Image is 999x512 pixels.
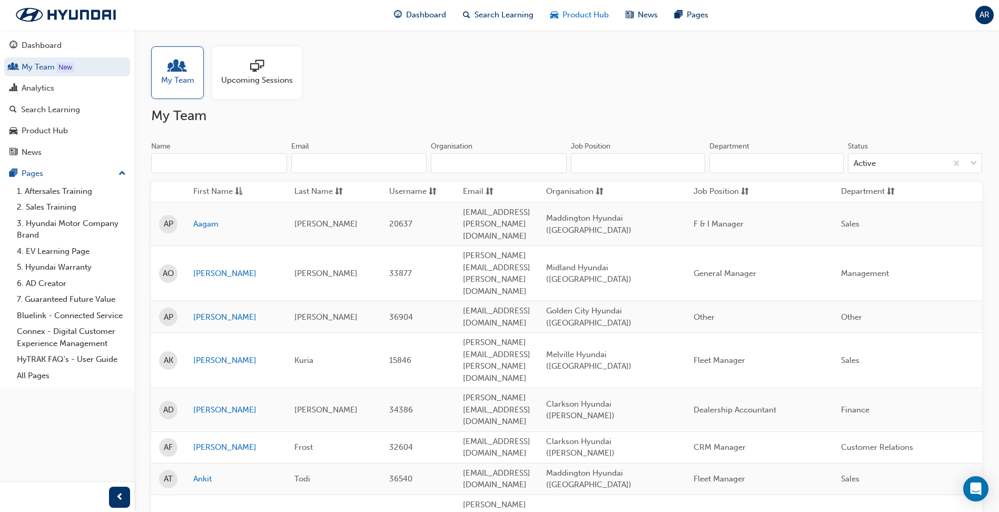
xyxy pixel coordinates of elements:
[56,62,74,73] div: Tooltip anchor
[5,4,126,26] a: Trak
[546,185,604,199] button: Organisationsorting-icon
[841,442,913,452] span: Customer Relations
[389,269,412,278] span: 33877
[163,404,174,416] span: AD
[389,185,447,199] button: Usernamesorting-icon
[291,141,309,152] div: Email
[4,100,130,120] a: Search Learning
[687,9,708,21] span: Pages
[294,312,358,322] span: [PERSON_NAME]
[13,368,130,384] a: All Pages
[151,153,287,173] input: Name
[4,34,130,164] button: DashboardMy TeamAnalyticsSearch LearningProduct HubNews
[294,442,313,452] span: Frost
[389,356,411,365] span: 15846
[406,9,446,21] span: Dashboard
[193,185,251,199] button: First Nameasc-icon
[394,8,402,22] span: guage-icon
[463,8,470,22] span: search-icon
[694,185,739,199] span: Job Position
[970,157,977,171] span: down-icon
[294,474,310,484] span: Todi
[887,185,895,199] span: sorting-icon
[571,141,610,152] div: Job Position
[841,219,859,229] span: Sales
[4,164,130,183] button: Pages
[694,405,776,415] span: Dealership Accountant
[151,141,171,152] div: Name
[9,41,17,51] span: guage-icon
[116,491,124,504] span: prev-icon
[13,199,130,215] a: 2. Sales Training
[9,63,17,72] span: people-icon
[546,213,631,235] span: Maddington Hyundai ([GEOGRAPHIC_DATA])
[4,57,130,77] a: My Team
[4,121,130,141] a: Product Hub
[389,405,413,415] span: 34386
[193,268,279,280] a: [PERSON_NAME]
[638,9,658,21] span: News
[389,442,413,452] span: 32604
[429,185,437,199] span: sorting-icon
[22,40,62,52] div: Dashboard
[13,215,130,243] a: 3. Hyundai Motor Company Brand
[9,126,17,136] span: car-icon
[546,350,631,371] span: Melville Hyundai ([GEOGRAPHIC_DATA])
[550,8,558,22] span: car-icon
[431,141,472,152] div: Organisation
[151,46,212,99] a: My Team
[294,269,358,278] span: [PERSON_NAME]
[193,404,279,416] a: [PERSON_NAME]
[164,473,173,485] span: AT
[164,355,173,367] span: AK
[13,275,130,292] a: 6. AD Creator
[454,4,542,26] a: search-iconSearch Learning
[463,208,530,241] span: [EMAIL_ADDRESS][PERSON_NAME][DOMAIN_NAME]
[294,185,333,199] span: Last Name
[463,338,530,383] span: [PERSON_NAME][EMAIL_ADDRESS][PERSON_NAME][DOMAIN_NAME]
[163,268,174,280] span: AO
[294,219,358,229] span: [PERSON_NAME]
[841,185,885,199] span: Department
[250,60,264,74] span: sessionType_ONLINE_URL-icon
[694,442,746,452] span: CRM Manager
[193,311,279,323] a: [PERSON_NAME]
[626,8,634,22] span: news-icon
[463,468,530,490] span: [EMAIL_ADDRESS][DOMAIN_NAME]
[13,308,130,324] a: Bluelink - Connected Service
[841,474,859,484] span: Sales
[596,185,604,199] span: sorting-icon
[22,125,68,137] div: Product Hub
[666,4,717,26] a: pages-iconPages
[463,185,521,199] button: Emailsorting-icon
[463,393,530,426] span: [PERSON_NAME][EMAIL_ADDRESS][DOMAIN_NAME]
[546,437,615,458] span: Clarkson Hyundai ([PERSON_NAME])
[980,9,990,21] span: AR
[546,185,594,199] span: Organisation
[4,143,130,162] a: News
[463,437,530,458] span: [EMAIL_ADDRESS][DOMAIN_NAME]
[431,153,567,173] input: Organisation
[741,185,749,199] span: sorting-icon
[193,218,279,230] a: Aagam
[385,4,454,26] a: guage-iconDashboard
[389,474,412,484] span: 36540
[389,312,413,322] span: 36904
[193,185,233,199] span: First Name
[709,141,749,152] div: Department
[963,476,988,501] div: Open Intercom Messenger
[193,441,279,454] a: [PERSON_NAME]
[22,146,42,159] div: News
[291,153,427,173] input: Email
[13,259,130,275] a: 5. Hyundai Warranty
[13,291,130,308] a: 7. Guaranteed Future Value
[118,167,126,181] span: up-icon
[841,269,889,278] span: Management
[546,399,615,421] span: Clarkson Hyundai ([PERSON_NAME])
[694,356,745,365] span: Fleet Manager
[848,141,868,152] div: Status
[562,9,609,21] span: Product Hub
[212,46,310,99] a: Upcoming Sessions
[463,306,530,328] span: [EMAIL_ADDRESS][DOMAIN_NAME]
[617,4,666,26] a: news-iconNews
